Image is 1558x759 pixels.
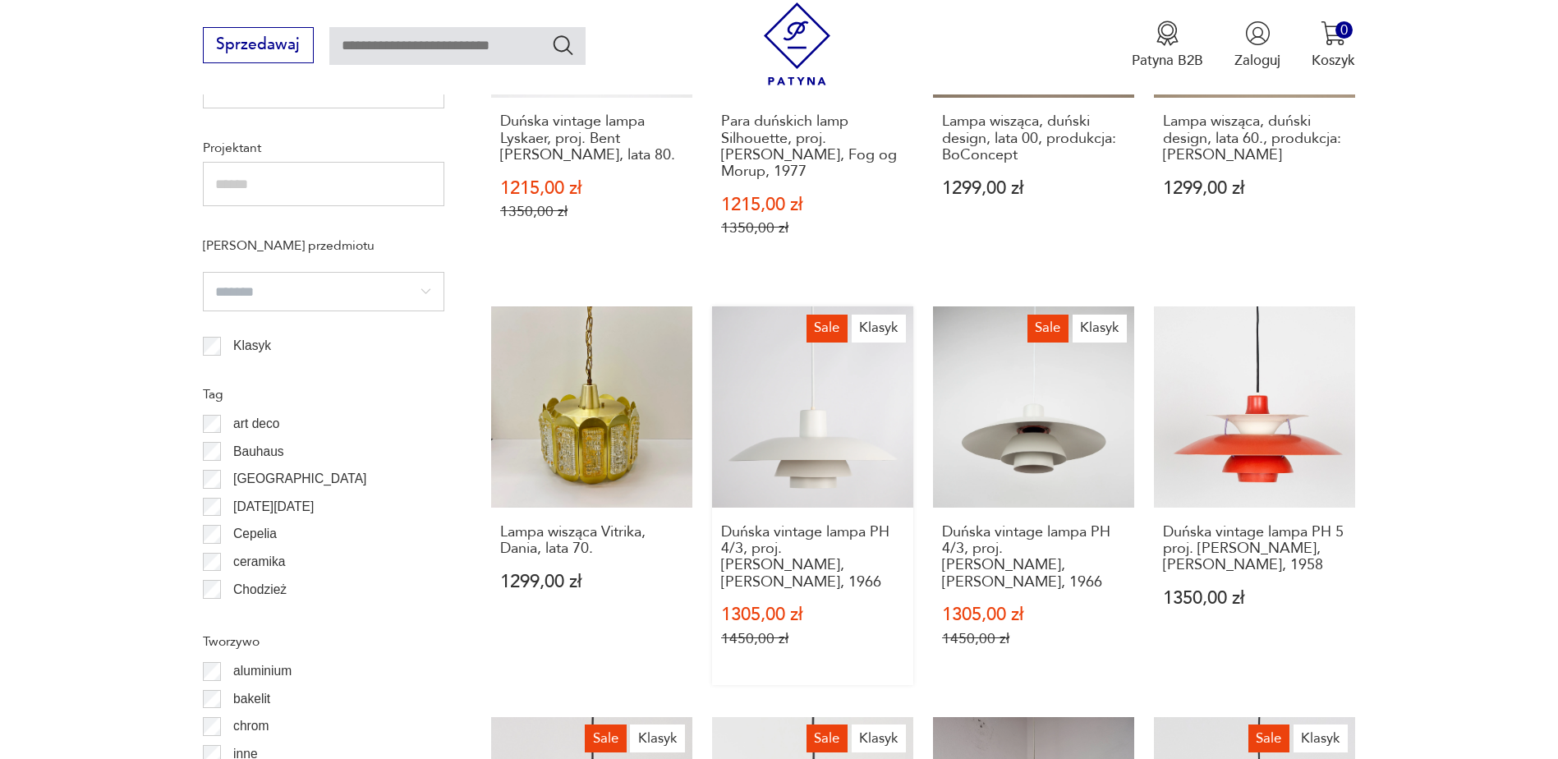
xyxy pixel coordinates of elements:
[942,524,1125,591] h3: Duńska vintage lampa PH 4/3, proj. [PERSON_NAME], [PERSON_NAME], 1966
[712,306,913,685] a: SaleKlasykDuńska vintage lampa PH 4/3, proj. Poul Henningsen, Louis Poulsen, 1966Duńska vintage l...
[500,180,683,197] p: 1215,00 zł
[1163,180,1346,197] p: 1299,00 zł
[491,306,692,685] a: Lampa wisząca Vitrika, Dania, lata 70.Lampa wisząca Vitrika, Dania, lata 70.1299,00 zł
[233,579,287,600] p: Chodzież
[233,441,284,462] p: Bauhaus
[756,2,839,85] img: Patyna - sklep z meblami i dekoracjami vintage
[721,630,904,647] p: 1450,00 zł
[1132,21,1203,70] button: Patyna B2B
[1335,21,1353,39] div: 0
[233,688,270,710] p: bakelit
[1245,21,1271,46] img: Ikonka użytkownika
[942,630,1125,647] p: 1450,00 zł
[942,180,1125,197] p: 1299,00 zł
[203,137,444,159] p: Projektant
[1312,51,1355,70] p: Koszyk
[1163,113,1346,163] h3: Lampa wisząca, duński design, lata 60., produkcja: [PERSON_NAME]
[1155,21,1180,46] img: Ikona medalu
[203,631,444,652] p: Tworzywo
[1163,590,1346,607] p: 1350,00 zł
[1132,51,1203,70] p: Patyna B2B
[942,606,1125,623] p: 1305,00 zł
[721,219,904,237] p: 1350,00 zł
[233,715,269,737] p: chrom
[1132,21,1203,70] a: Ikona medaluPatyna B2B
[721,113,904,181] h3: Para duńskich lamp Silhouette, proj. [PERSON_NAME], Fog og Morup, 1977
[933,306,1134,685] a: SaleKlasykDuńska vintage lampa PH 4/3, proj. Poul Henningsen, Louis Poulsen, 1966Duńska vintage l...
[203,235,444,256] p: [PERSON_NAME] przedmiotu
[500,524,683,558] h3: Lampa wisząca Vitrika, Dania, lata 70.
[233,660,292,682] p: aluminium
[721,524,904,591] h3: Duńska vintage lampa PH 4/3, proj. [PERSON_NAME], [PERSON_NAME], 1966
[1163,524,1346,574] h3: Duńska vintage lampa PH 5 proj. [PERSON_NAME], [PERSON_NAME], 1958
[721,606,904,623] p: 1305,00 zł
[1321,21,1346,46] img: Ikona koszyka
[1234,51,1280,70] p: Zaloguj
[942,113,1125,163] h3: Lampa wisząca, duński design, lata 00, produkcja: BoConcept
[500,203,683,220] p: 1350,00 zł
[203,27,314,63] button: Sprzedawaj
[233,496,314,517] p: [DATE][DATE]
[233,413,279,435] p: art deco
[233,606,283,628] p: Ćmielów
[203,384,444,405] p: Tag
[233,468,366,490] p: [GEOGRAPHIC_DATA]
[1312,21,1355,70] button: 0Koszyk
[721,196,904,214] p: 1215,00 zł
[1234,21,1280,70] button: Zaloguj
[203,39,314,53] a: Sprzedawaj
[233,523,277,545] p: Cepelia
[233,551,285,573] p: ceramika
[1154,306,1355,685] a: Duńska vintage lampa PH 5 proj. Poul Henningsen, Louis Poulsen, 1958Duńska vintage lampa PH 5 pro...
[500,113,683,163] h3: Duńska vintage lampa Lyskaer, proj. Bent [PERSON_NAME], lata 80.
[551,33,575,57] button: Szukaj
[233,335,271,356] p: Klasyk
[500,573,683,591] p: 1299,00 zł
